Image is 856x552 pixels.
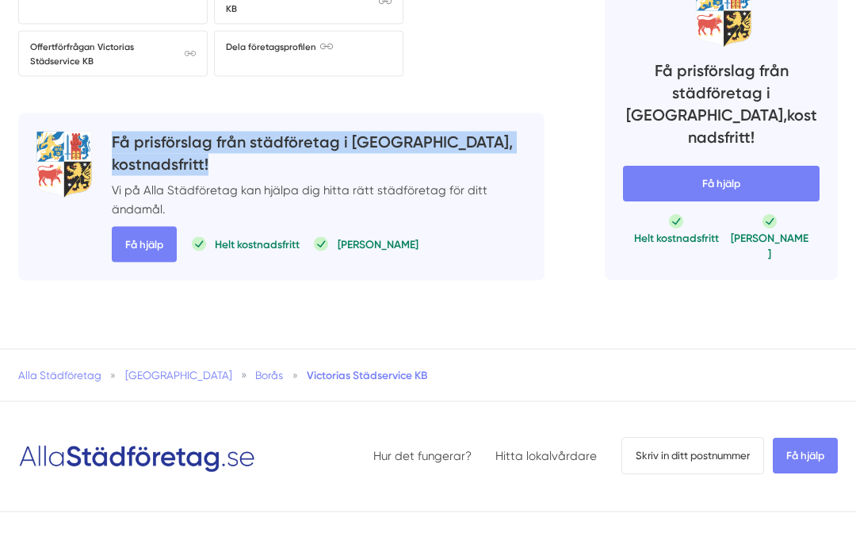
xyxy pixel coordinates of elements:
[125,369,232,381] a: [GEOGRAPHIC_DATA]
[215,237,300,252] p: Helt kostnadsfritt
[495,449,597,463] a: Hitta lokalvårdare
[112,181,526,219] p: Vi på Alla Städföretag kan hjälpa dig hitta rätt städföretag för ditt ändamål.
[623,62,820,155] h4: Få prisförslag från städföretag i [GEOGRAPHIC_DATA], kostnadsfritt!
[773,439,838,474] span: Få hjälp
[214,31,403,77] a: Dela företagsprofilen
[292,368,298,383] span: »
[373,449,472,463] a: Hur det fungerar?
[634,232,719,247] p: Helt kostnadsfritt
[226,40,333,54] span: Dela företagsprofilen
[241,368,246,383] span: »
[110,368,116,383] span: »
[18,369,101,381] a: Alla Städföretag
[112,227,177,263] span: Få hjälp
[112,132,526,181] h4: Få prisförslag från städföretag i [GEOGRAPHIC_DATA], kostnadsfritt!
[255,369,283,381] a: Borås
[621,438,764,475] span: Skriv in ditt postnummer
[18,368,838,383] nav: Breadcrumb
[18,31,208,77] a: Offertförfrågan Victorias Städservice KB
[307,369,427,381] a: Victorias Städservice KB
[729,232,808,263] p: [PERSON_NAME]
[18,439,256,474] img: Logotyp Alla Städföretag
[623,167,820,203] span: Få hjälp
[338,237,418,252] p: [PERSON_NAME]
[30,40,196,68] span: Offertförfrågan Victorias Städservice KB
